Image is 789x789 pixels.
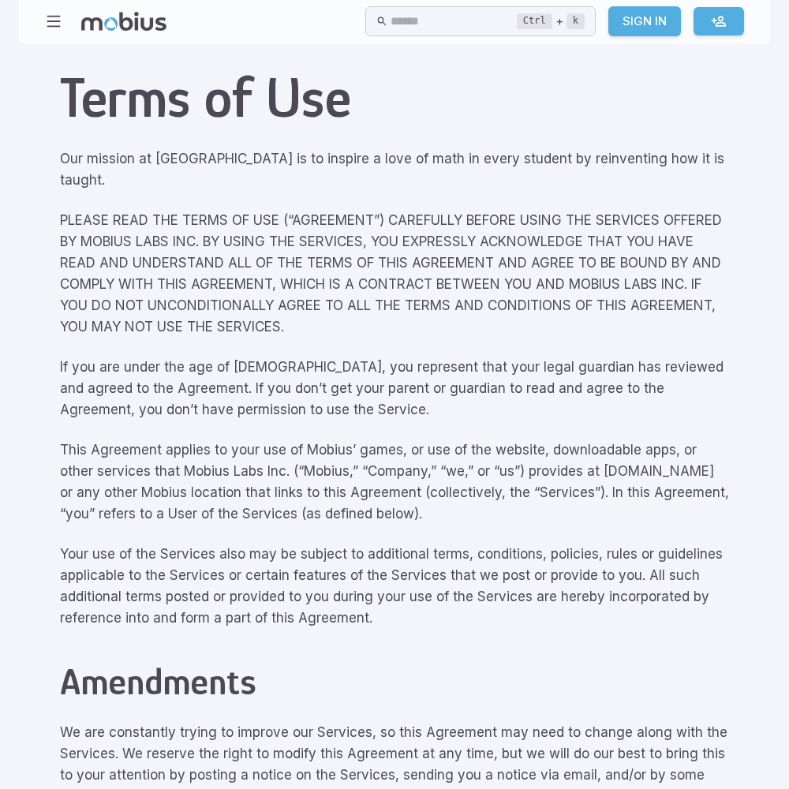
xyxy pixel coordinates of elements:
[60,65,729,129] h1: Terms of Use
[60,660,729,703] h2: Amendments
[567,13,585,29] kbd: k
[517,12,585,31] div: +
[60,544,729,629] p: Your use of the Services also may be subject to additional terms, conditions, policies, rules or ...
[517,13,552,29] kbd: Ctrl
[60,357,729,421] p: If you are under the age of [DEMOGRAPHIC_DATA], you represent that your legal guardian has review...
[60,148,729,191] p: Our mission at [GEOGRAPHIC_DATA] is to inspire a love of math in every student by reinventing how...
[60,439,729,525] p: This Agreement applies to your use of Mobius’ games, or use of the website, downloadable apps, or...
[608,6,681,36] a: Sign In
[60,210,729,338] p: PLEASE READ THE TERMS OF USE (“AGREEMENT”) CAREFULLY BEFORE USING THE SERVICES OFFERED BY MOBIUS ...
